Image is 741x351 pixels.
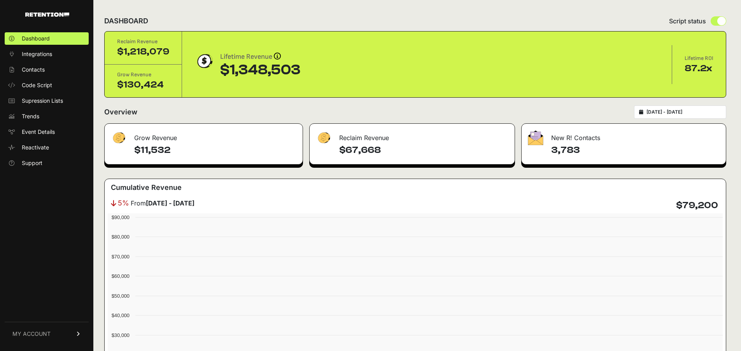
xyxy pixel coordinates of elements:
h2: Overview [104,107,137,118]
span: Integrations [22,50,52,58]
span: 5% [118,198,129,209]
div: Reclaim Revenue [117,38,169,46]
a: Code Script [5,79,89,91]
div: Lifetime Revenue [220,51,300,62]
img: fa-dollar-13500eef13a19c4ab2b9ed9ad552e47b0d9fc28b02b83b90ba0e00f96d6372e9.png [316,130,331,146]
span: Event Details [22,128,55,136]
div: $130,424 [117,79,169,91]
text: $30,000 [112,332,130,338]
span: Support [22,159,42,167]
a: Integrations [5,48,89,60]
div: Reclaim Revenue [310,124,515,147]
h4: $67,668 [339,144,508,156]
h4: 3,783 [551,144,720,156]
img: fa-dollar-13500eef13a19c4ab2b9ed9ad552e47b0d9fc28b02b83b90ba0e00f96d6372e9.png [111,130,126,146]
span: Script status [669,16,706,26]
span: Dashboard [22,35,50,42]
span: Code Script [22,81,52,89]
a: Dashboard [5,32,89,45]
h2: DASHBOARD [104,16,148,26]
div: Grow Revenue [105,124,303,147]
text: $90,000 [112,214,130,220]
a: Trends [5,110,89,123]
a: Reactivate [5,141,89,154]
h4: $79,200 [676,199,718,212]
img: dollar-coin-05c43ed7efb7bc0c12610022525b4bbbb207c7efeef5aecc26f025e68dcafac9.png [194,51,214,71]
span: Reactivate [22,144,49,151]
span: Contacts [22,66,45,74]
span: MY ACCOUNT [12,330,51,338]
span: Supression Lists [22,97,63,105]
h3: Cumulative Revenue [111,182,182,193]
div: $1,348,503 [220,62,300,78]
text: $70,000 [112,254,130,260]
a: Supression Lists [5,95,89,107]
div: New R! Contacts [522,124,726,147]
text: $50,000 [112,293,130,299]
div: Lifetime ROI [685,54,713,62]
text: $80,000 [112,234,130,240]
span: Trends [22,112,39,120]
text: $40,000 [112,312,130,318]
a: Event Details [5,126,89,138]
a: Contacts [5,63,89,76]
img: Retention.com [25,12,69,17]
a: Support [5,157,89,169]
text: $60,000 [112,273,130,279]
a: MY ACCOUNT [5,322,89,346]
div: $1,218,079 [117,46,169,58]
span: From [131,198,194,208]
div: 87.2x [685,62,713,75]
div: Grow Revenue [117,71,169,79]
strong: [DATE] - [DATE] [146,199,194,207]
h4: $11,532 [134,144,296,156]
img: fa-envelope-19ae18322b30453b285274b1b8af3d052b27d846a4fbe8435d1a52b978f639a2.png [528,130,543,145]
